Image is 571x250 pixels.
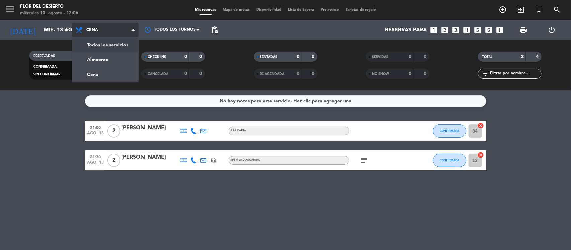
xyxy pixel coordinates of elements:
i: looks_4 [463,26,471,34]
i: looks_two [441,26,449,34]
strong: 0 [184,54,187,59]
span: Sin menú asignado [231,159,261,161]
strong: 0 [297,71,299,76]
strong: 0 [409,71,411,76]
span: Tarjetas de regalo [342,8,379,12]
span: TOTAL [482,55,492,59]
i: cancel [478,152,484,158]
span: Reservas para [385,27,427,33]
button: CONFIRMADA [433,124,466,138]
i: looks_3 [452,26,460,34]
span: 2 [107,124,120,138]
span: print [519,26,527,34]
i: looks_one [430,26,438,34]
span: Mapa de mesas [219,8,253,12]
i: headset_mic [211,157,217,163]
strong: 4 [536,54,540,59]
i: add_box [496,26,504,34]
i: menu [5,4,15,14]
span: Pre-acceso [317,8,342,12]
strong: 0 [312,54,316,59]
span: ago. 13 [87,160,104,168]
span: RE AGENDADA [260,72,285,76]
i: cancel [478,122,484,129]
i: add_circle_outline [499,6,507,14]
span: CONFIRMADA [440,129,459,133]
i: looks_6 [485,26,493,34]
i: looks_5 [474,26,482,34]
strong: 0 [200,54,204,59]
span: Lista de Espera [285,8,317,12]
i: power_settings_new [548,26,556,34]
span: RESERVADAS [33,54,55,58]
div: LOG OUT [538,20,566,40]
span: 21:00 [87,123,104,131]
span: Mis reservas [192,8,219,12]
i: [DATE] [5,23,40,37]
strong: 0 [424,71,428,76]
div: No hay notas para este servicio. Haz clic para agregar una [220,97,351,105]
span: pending_actions [211,26,219,34]
i: filter_list [481,70,489,78]
a: Todos los servicios [72,38,138,52]
div: FLOR DEL DESIERTO [20,3,78,10]
span: NO SHOW [372,72,389,76]
button: menu [5,4,15,16]
span: Disponibilidad [253,8,285,12]
strong: 0 [200,71,204,76]
strong: 0 [312,71,316,76]
div: [PERSON_NAME] [122,124,179,132]
span: CONFIRMADA [440,158,459,162]
span: SENTADAS [260,55,278,59]
span: Cena [86,28,98,32]
i: search [553,6,561,14]
div: miércoles 13. agosto - 12:06 [20,10,78,17]
a: Cena [72,67,138,82]
strong: 0 [409,54,411,59]
span: A LA CARTA [231,129,246,132]
span: 21:30 [87,153,104,160]
input: Filtrar por nombre... [489,70,541,77]
i: subject [360,156,368,164]
span: CHECK INS [148,55,166,59]
button: CONFIRMADA [433,154,466,167]
span: CANCELADA [148,72,168,76]
strong: 0 [424,54,428,59]
div: [PERSON_NAME] [122,153,179,162]
i: arrow_drop_down [62,26,70,34]
strong: 0 [184,71,187,76]
strong: 0 [297,54,299,59]
a: Almuerzo [72,52,138,67]
span: CONFIRMADA [33,65,57,68]
span: SIN CONFIRMAR [33,73,60,76]
i: exit_to_app [517,6,525,14]
i: turned_in_not [535,6,543,14]
span: 2 [107,154,120,167]
span: SERVIDAS [372,55,388,59]
strong: 2 [521,54,524,59]
span: ago. 13 [87,131,104,139]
